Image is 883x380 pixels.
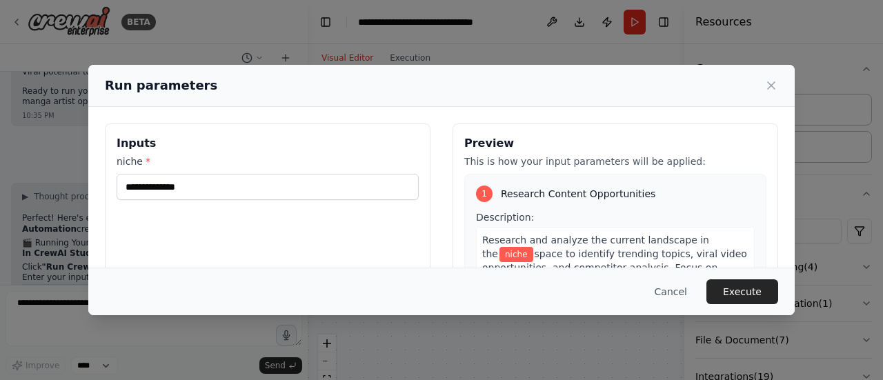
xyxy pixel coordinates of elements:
label: niche [117,154,419,168]
span: Description: [476,212,534,223]
button: Cancel [644,279,698,304]
span: space to identify trending topics, viral video opportunities, and competitor analysis. Focus on f... [482,248,747,328]
div: 1 [476,186,493,202]
h3: Preview [464,135,766,152]
p: This is how your input parameters will be applied: [464,154,766,168]
span: Variable: niche [499,247,533,262]
h2: Run parameters [105,76,217,95]
span: Research Content Opportunities [501,187,655,201]
button: Execute [706,279,778,304]
h3: Inputs [117,135,419,152]
span: Research and analyze the current landscape in the [482,234,709,259]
